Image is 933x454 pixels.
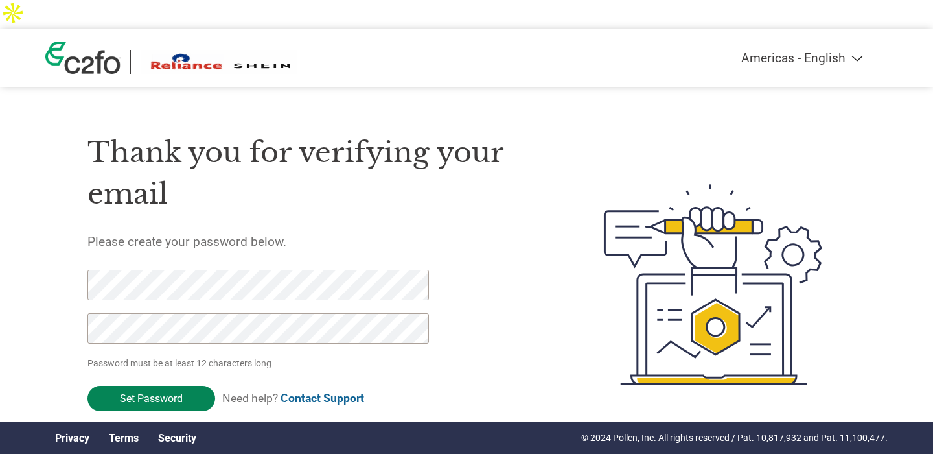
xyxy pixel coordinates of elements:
[141,50,297,74] img: Reliance Retail Limited, SHEIN India
[45,42,121,74] img: c2fo logo
[581,431,888,445] p: © 2024 Pollen, Inc. All rights reserved / Pat. 10,817,932 and Pat. 11,100,477.
[281,392,364,405] a: Contact Support
[87,132,542,215] h1: Thank you for verifying your email
[222,392,364,405] span: Need help?
[87,234,542,249] h5: Please create your password below.
[158,432,196,444] a: Security
[87,357,433,370] p: Password must be at least 12 characters long
[55,432,89,444] a: Privacy
[87,386,215,411] input: Set Password
[109,432,139,444] a: Terms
